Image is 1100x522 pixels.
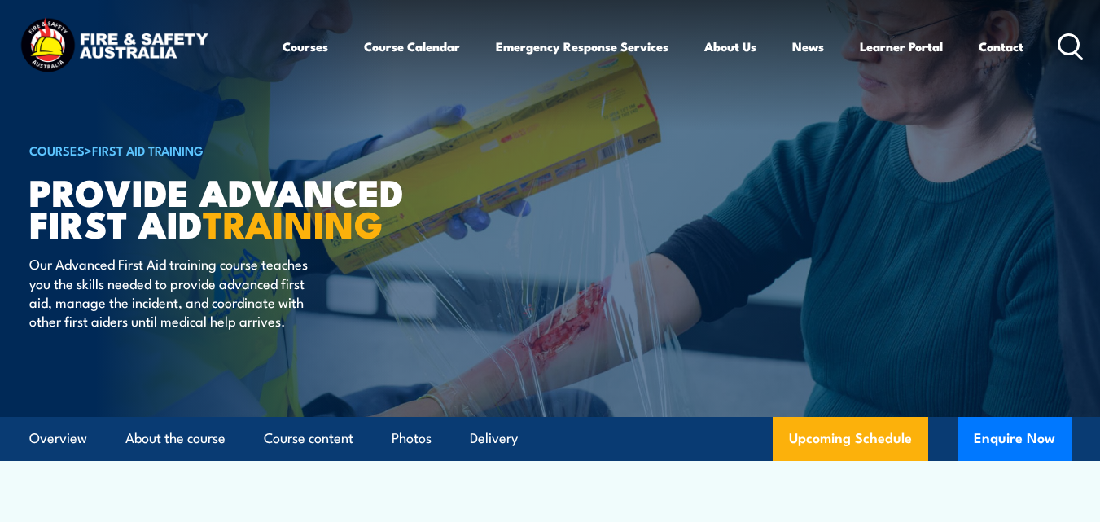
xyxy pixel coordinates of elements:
[203,195,383,251] strong: TRAINING
[704,27,756,66] a: About Us
[29,175,432,239] h1: Provide Advanced First Aid
[792,27,824,66] a: News
[773,417,928,461] a: Upcoming Schedule
[496,27,668,66] a: Emergency Response Services
[283,27,328,66] a: Courses
[979,27,1023,66] a: Contact
[392,417,432,460] a: Photos
[29,140,432,160] h6: >
[92,141,204,159] a: First Aid Training
[29,141,85,159] a: COURSES
[470,417,518,460] a: Delivery
[364,27,460,66] a: Course Calendar
[29,417,87,460] a: Overview
[958,417,1072,461] button: Enquire Now
[125,417,226,460] a: About the course
[264,417,353,460] a: Course content
[29,254,326,331] p: Our Advanced First Aid training course teaches you the skills needed to provide advanced first ai...
[860,27,943,66] a: Learner Portal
